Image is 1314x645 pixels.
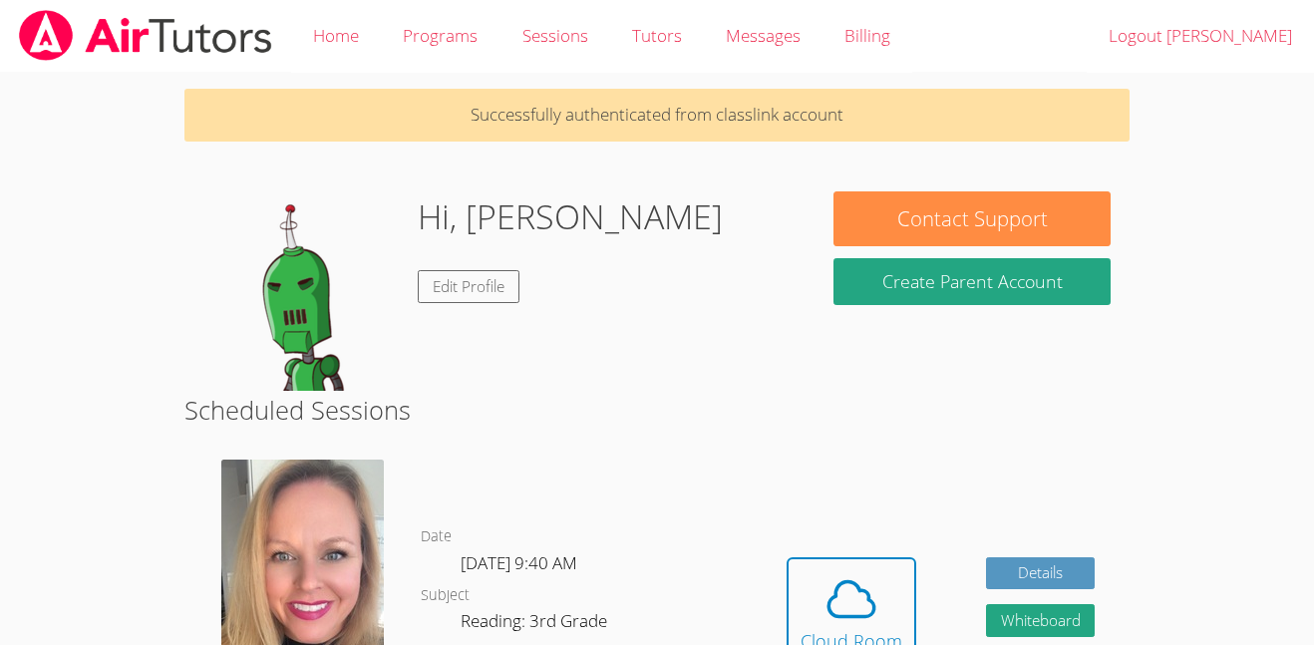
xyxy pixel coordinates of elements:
[461,551,577,574] span: [DATE] 9:40 AM
[17,10,274,61] img: airtutors_banner-c4298cdbf04f3fff15de1276eac7730deb9818008684d7c2e4769d2f7ddbe033.png
[184,391,1131,429] h2: Scheduled Sessions
[461,607,611,641] dd: Reading: 3rd Grade
[418,270,519,303] a: Edit Profile
[421,583,470,608] dt: Subject
[726,24,801,47] span: Messages
[184,89,1131,142] p: Successfully authenticated from classlink account
[986,557,1096,590] a: Details
[418,191,723,242] h1: Hi, [PERSON_NAME]
[202,191,402,391] img: default.png
[986,604,1096,637] button: Whiteboard
[421,524,452,549] dt: Date
[833,191,1111,246] button: Contact Support
[833,258,1111,305] button: Create Parent Account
